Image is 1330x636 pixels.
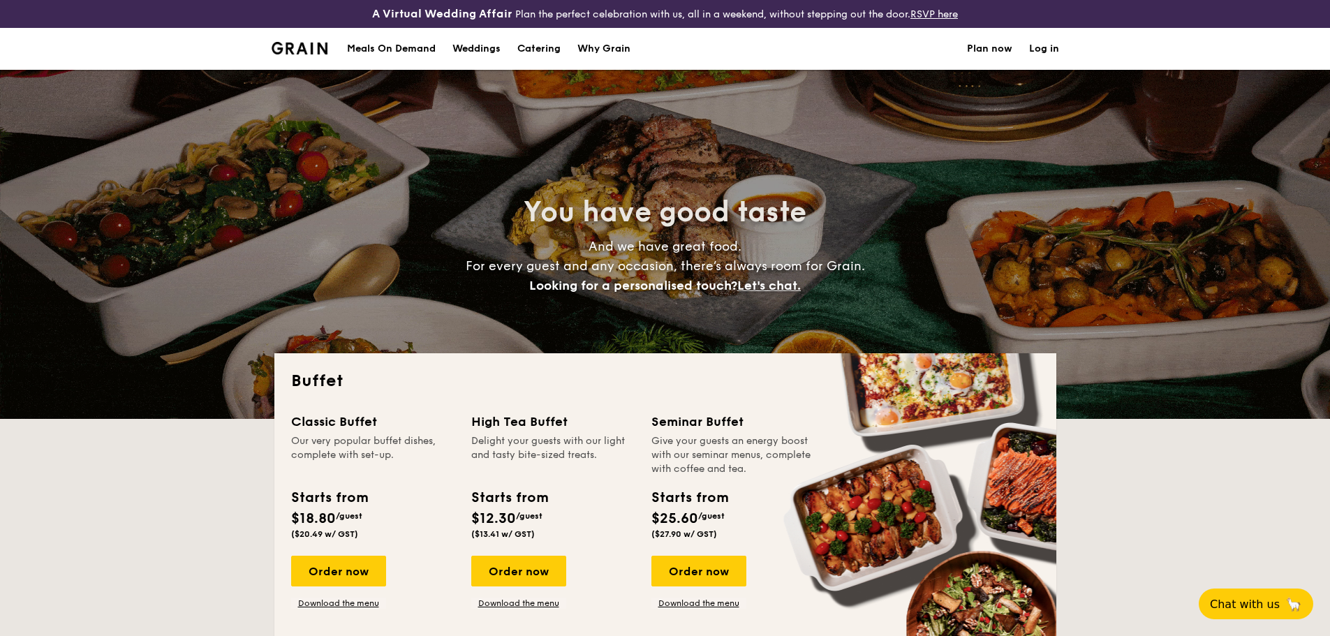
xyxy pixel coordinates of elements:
[339,28,444,70] a: Meals On Demand
[471,412,635,431] div: High Tea Buffet
[529,278,737,293] span: Looking for a personalised touch?
[1199,589,1313,619] button: Chat with us🦙
[737,278,801,293] span: Let's chat.
[291,412,455,431] div: Classic Buffet
[910,8,958,20] a: RSVP here
[569,28,639,70] a: Why Grain
[471,434,635,476] div: Delight your guests with our light and tasty bite-sized treats.
[471,510,516,527] span: $12.30
[471,556,566,586] div: Order now
[372,6,512,22] h4: A Virtual Wedding Affair
[452,28,501,70] div: Weddings
[291,598,386,609] a: Download the menu
[651,434,815,476] div: Give your guests an energy boost with our seminar menus, complete with coffee and tea.
[651,510,698,527] span: $25.60
[471,529,535,539] span: ($13.41 w/ GST)
[272,42,328,54] img: Grain
[291,487,367,508] div: Starts from
[466,239,865,293] span: And we have great food. For every guest and any occasion, there’s always room for Grain.
[651,529,717,539] span: ($27.90 w/ GST)
[1210,598,1280,611] span: Chat with us
[524,195,806,229] span: You have good taste
[291,434,455,476] div: Our very popular buffet dishes, complete with set-up.
[651,556,746,586] div: Order now
[291,529,358,539] span: ($20.49 w/ GST)
[1029,28,1059,70] a: Log in
[651,412,815,431] div: Seminar Buffet
[698,511,725,521] span: /guest
[291,510,336,527] span: $18.80
[347,28,436,70] div: Meals On Demand
[291,370,1040,392] h2: Buffet
[471,487,547,508] div: Starts from
[517,28,561,70] h1: Catering
[1285,596,1302,612] span: 🦙
[272,42,328,54] a: Logotype
[509,28,569,70] a: Catering
[471,598,566,609] a: Download the menu
[291,556,386,586] div: Order now
[336,511,362,521] span: /guest
[263,6,1067,22] div: Plan the perfect celebration with us, all in a weekend, without stepping out the door.
[516,511,542,521] span: /guest
[444,28,509,70] a: Weddings
[577,28,630,70] div: Why Grain
[651,487,727,508] div: Starts from
[651,598,746,609] a: Download the menu
[967,28,1012,70] a: Plan now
